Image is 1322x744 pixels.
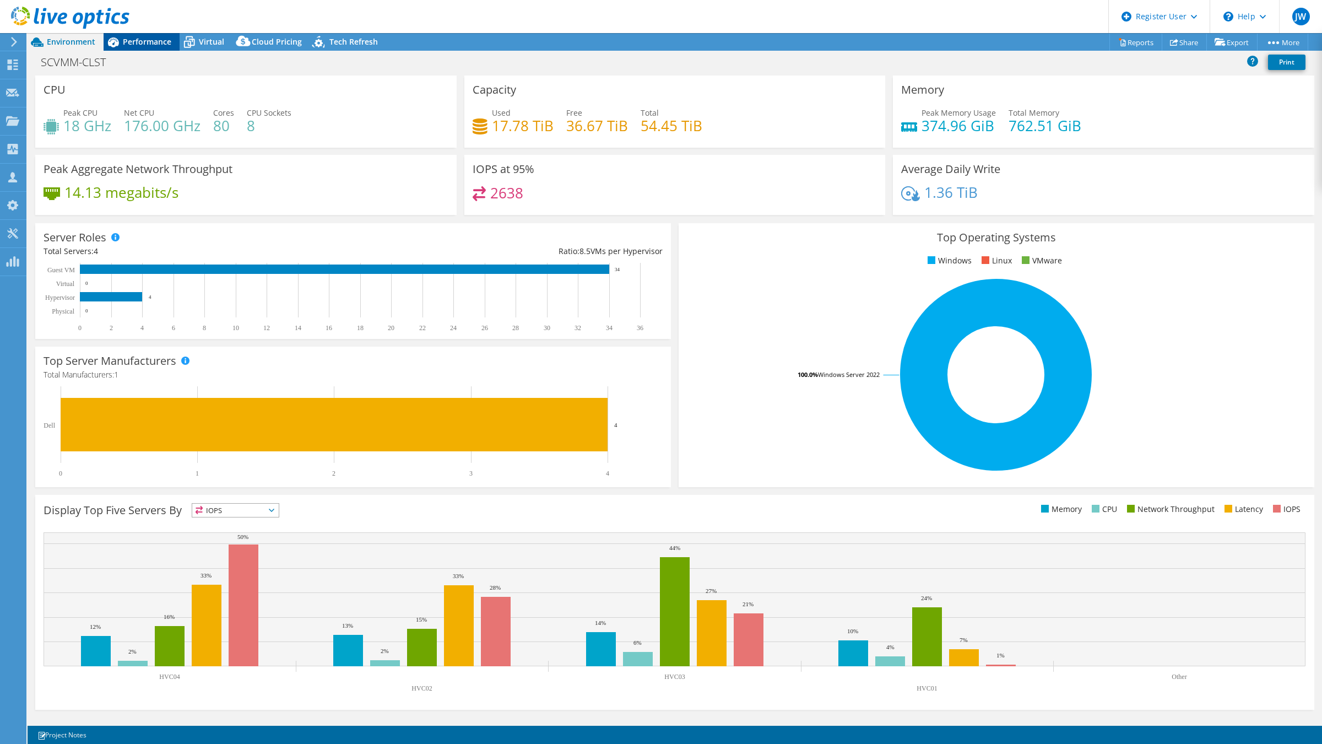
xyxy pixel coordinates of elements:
h4: 36.67 TiB [566,120,628,132]
text: 44% [669,544,680,551]
span: Free [566,107,582,118]
text: 34 [606,324,613,332]
a: Project Notes [30,728,94,742]
text: HVC04 [159,673,180,681]
span: CPU Sockets [247,107,291,118]
a: More [1257,34,1308,51]
li: CPU [1089,503,1117,515]
h4: 374.96 GiB [922,120,996,132]
h3: CPU [44,84,66,96]
text: 0 [78,324,82,332]
text: 1 [196,470,199,477]
text: 0 [59,470,62,477]
span: Used [492,107,511,118]
text: 6% [633,639,642,646]
span: 8.5 [579,246,590,256]
text: 27% [706,587,717,594]
text: HVC01 [917,684,937,692]
h3: Peak Aggregate Network Throughput [44,163,232,175]
span: 4 [94,246,98,256]
text: 2% [381,648,389,654]
svg: \n [1223,12,1233,21]
text: 28 [512,324,519,332]
text: 16 [326,324,332,332]
h4: 8 [247,120,291,132]
text: HVC02 [411,684,432,692]
text: 4 [614,422,617,428]
h3: Top Operating Systems [687,231,1306,244]
text: 0 [85,281,88,286]
text: Dell [44,422,55,429]
text: 14 [295,324,301,332]
span: Performance [123,36,171,47]
text: 0 [85,308,88,314]
tspan: Windows Server 2022 [818,370,880,379]
a: Share [1162,34,1207,51]
li: Linux [979,255,1012,267]
text: 32 [575,324,581,332]
text: 4 [606,470,609,477]
text: 10% [847,628,858,634]
span: Peak Memory Usage [922,107,996,118]
h3: Server Roles [44,231,106,244]
h4: 762.51 GiB [1009,120,1081,132]
text: 16% [164,613,175,620]
text: 50% [237,533,248,540]
h4: 17.78 TiB [492,120,554,132]
h4: 54.45 TiB [641,120,702,132]
text: 20 [388,324,394,332]
h4: 18 GHz [63,120,111,132]
text: 14% [595,619,606,626]
li: Latency [1222,503,1263,515]
span: Net CPU [124,107,154,118]
h3: Average Daily Write [901,163,1000,175]
text: 22 [419,324,426,332]
a: Print [1268,55,1305,70]
text: 18 [357,324,364,332]
text: 26 [481,324,488,332]
text: 6 [172,324,175,332]
h3: IOPS at 95% [473,163,534,175]
text: 8 [203,324,206,332]
h3: Top Server Manufacturers [44,355,176,367]
h3: Capacity [473,84,516,96]
text: Guest VM [47,266,75,274]
text: 24 [450,324,457,332]
text: 12 [263,324,270,332]
text: Hypervisor [45,294,75,301]
span: Cloud Pricing [252,36,302,47]
tspan: 100.0% [798,370,818,379]
text: 2 [110,324,113,332]
h4: 2638 [490,187,523,199]
text: 10 [232,324,239,332]
text: 36 [637,324,643,332]
text: 4 [149,294,151,300]
text: Virtual [56,280,75,288]
text: 24% [921,595,932,601]
text: 21% [743,601,754,607]
h4: 1.36 TiB [924,186,978,198]
text: 15% [416,616,427,623]
a: Reports [1109,34,1162,51]
text: 3 [469,470,473,477]
text: 4 [140,324,144,332]
text: 33% [201,572,212,579]
text: 2 [332,470,335,477]
span: Tech Refresh [329,36,378,47]
span: JW [1292,8,1310,25]
text: 33% [453,573,464,579]
span: Peak CPU [63,107,97,118]
text: Other [1172,673,1186,681]
li: Memory [1038,503,1082,515]
text: 30 [544,324,550,332]
a: Export [1206,34,1258,51]
li: VMware [1019,255,1062,267]
li: Windows [925,255,972,267]
h3: Memory [901,84,944,96]
span: Cores [213,107,234,118]
div: Ratio: VMs per Hypervisor [353,245,663,257]
text: HVC03 [664,673,685,681]
text: 4% [886,644,895,650]
h1: SCVMM-CLST [36,56,123,68]
text: 28% [490,584,501,591]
